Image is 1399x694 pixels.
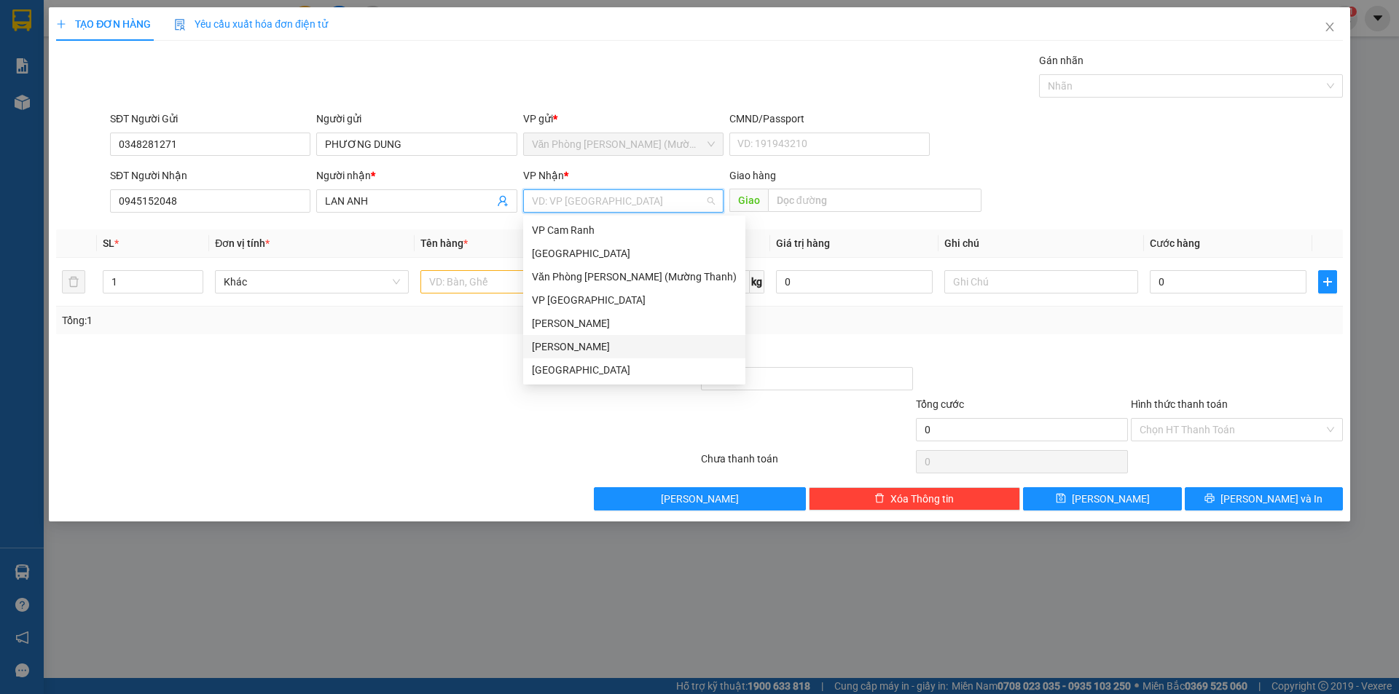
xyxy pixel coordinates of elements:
[215,237,270,249] span: Đơn vị tính
[523,265,745,288] div: Văn Phòng Trần Phú (Mường Thanh)
[523,358,745,382] div: Nha Trang
[103,237,114,249] span: SL
[523,288,745,312] div: VP Ninh Hòa
[166,55,244,67] b: [DOMAIN_NAME]
[224,271,400,293] span: Khác
[1319,276,1336,288] span: plus
[316,167,517,184] div: Người nhận
[523,111,724,127] div: VP gửi
[699,451,914,476] div: Chưa thanh toán
[118,21,164,115] b: BIÊN NHẬN GỬI HÀNG
[316,111,517,127] div: Người gửi
[532,292,737,308] div: VP [GEOGRAPHIC_DATA]
[202,18,237,53] img: logo.jpg
[1309,7,1350,48] button: Close
[1072,491,1150,507] span: [PERSON_NAME]
[532,269,737,285] div: Văn Phòng [PERSON_NAME] (Mường Thanh)
[523,218,745,242] div: VP Cam Ranh
[1324,21,1336,33] span: close
[523,170,564,181] span: VP Nhận
[1039,55,1083,66] label: Gán nhãn
[661,491,739,507] span: [PERSON_NAME]
[62,312,540,328] div: Tổng: 1
[809,487,1021,510] button: deleteXóa Thông tin
[750,270,764,293] span: kg
[1204,493,1215,505] span: printer
[768,189,981,212] input: Dọc đường
[62,270,85,293] button: delete
[594,487,806,510] button: [PERSON_NAME]
[532,222,737,238] div: VP Cam Ranh
[420,237,468,249] span: Tên hàng
[532,245,737,261] div: [GEOGRAPHIC_DATA]
[56,18,151,30] span: TẠO ĐƠN HÀNG
[174,19,186,31] img: icon
[497,195,509,207] span: user-add
[18,18,91,91] img: logo.jpg
[1056,493,1066,505] span: save
[1131,398,1228,410] label: Hình thức thanh toán
[1185,487,1343,510] button: printer[PERSON_NAME] và In
[523,312,745,335] div: Lê Hồng Phong
[776,270,933,293] input: 0
[1023,487,1181,510] button: save[PERSON_NAME]
[1318,270,1337,293] button: plus
[729,189,768,212] span: Giao
[729,170,776,181] span: Giao hàng
[729,111,930,127] div: CMND/Passport
[874,493,885,505] span: delete
[56,19,66,29] span: plus
[166,69,244,87] li: (c) 2017
[532,362,737,378] div: [GEOGRAPHIC_DATA]
[776,237,830,249] span: Giá trị hàng
[110,167,310,184] div: SĐT Người Nhận
[938,229,1144,258] th: Ghi chú
[420,270,614,293] input: VD: Bàn, Ghế
[523,335,745,358] div: Phạm Ngũ Lão
[916,398,964,410] span: Tổng cước
[523,242,745,265] div: Đà Lạt
[1150,237,1200,249] span: Cước hàng
[532,339,737,355] div: [PERSON_NAME]
[174,18,328,30] span: Yêu cầu xuất hóa đơn điện tử
[110,111,310,127] div: SĐT Người Gửi
[1220,491,1322,507] span: [PERSON_NAME] và In
[532,315,737,331] div: [PERSON_NAME]
[890,491,954,507] span: Xóa Thông tin
[944,270,1138,293] input: Ghi Chú
[532,133,715,155] span: Văn Phòng Trần Phú (Mường Thanh)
